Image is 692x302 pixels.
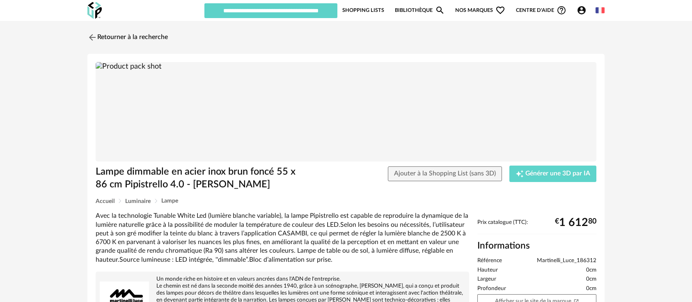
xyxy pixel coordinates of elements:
[87,2,102,19] img: OXP
[516,5,566,15] span: Centre d'aideHelp Circle Outline icon
[477,276,496,283] span: Largeur
[87,32,97,42] img: svg+xml;base64,PHN2ZyB3aWR0aD0iMjQiIGhlaWdodD0iMjQiIHZpZXdCb3g9IjAgMCAyNCAyNCIgZmlsbD0ibm9uZSIgeG...
[477,219,596,234] div: Prix catalogue (TTC):
[125,198,151,204] span: Luminaire
[342,2,384,18] a: Shopping Lists
[455,2,505,18] span: Nos marques
[435,5,445,15] span: Magnify icon
[394,170,496,177] span: Ajouter à la Shopping List (sans 3D)
[555,219,596,226] div: € 80
[577,5,587,15] span: Account Circle icon
[516,170,524,178] span: Creation icon
[87,28,168,46] a: Retourner à la recherche
[395,2,445,18] a: BibliothèqueMagnify icon
[477,267,498,274] span: Hauteur
[477,285,506,293] span: Profondeur
[509,166,596,182] button: Creation icon Générer une 3D par IA
[388,166,502,181] button: Ajouter à la Shopping List (sans 3D)
[586,285,596,293] span: 0cm
[596,6,605,15] img: fr
[96,62,596,162] img: Product pack shot
[96,166,300,191] h1: Lampe dimmable en acier inox brun foncé 55 x 86 cm Pipistrello 4.0 - [PERSON_NAME]
[96,212,469,264] div: Avec la technologie Tunable White Led (lumière blanche variable), la lampe Pipistrello est capab...
[477,240,596,252] h2: Informations
[96,198,596,204] div: Breadcrumb
[537,257,596,265] span: Martinelli_Luce_186312
[557,5,566,15] span: Help Circle Outline icon
[559,219,588,226] span: 1 612
[586,267,596,274] span: 0cm
[96,198,115,204] span: Accueil
[495,5,505,15] span: Heart Outline icon
[586,276,596,283] span: 0cm
[161,198,178,204] span: Lampe
[577,5,590,15] span: Account Circle icon
[477,257,502,265] span: Référence
[525,171,590,177] span: Générer une 3D par IA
